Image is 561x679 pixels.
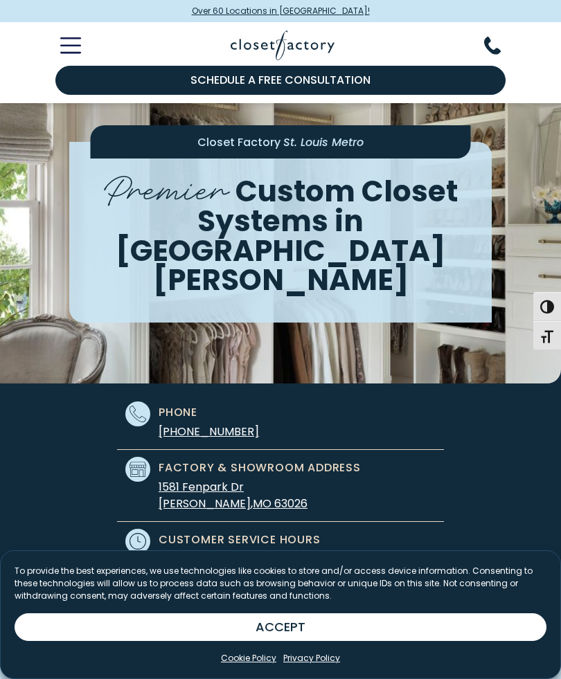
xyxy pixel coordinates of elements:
a: 1581 Fenpark Dr [PERSON_NAME],MO 63026 [159,479,308,511]
span: MO [253,496,271,511]
button: Toggle Mobile Menu [44,37,81,54]
button: ACCEPT [15,613,546,641]
a: Cookie Policy [221,652,276,664]
span: Factory & Showroom Address [159,460,361,476]
span: St. Louis Metro [283,134,364,150]
a: [PHONE_NUMBER] [159,424,259,440]
span: Closet Factory [197,134,280,150]
button: Toggle Font size [533,321,561,350]
button: Toggle High Contrast [533,292,561,321]
button: Phone Number [484,37,517,55]
span: [PERSON_NAME] [159,496,251,511]
p: To provide the best experiences, we use technologies like cookies to store and/or access device i... [15,565,546,602]
a: Schedule a Free Consultation [55,66,506,95]
img: Closet Factory Logo [231,30,335,60]
span: Phone [159,404,197,421]
span: 63026 [274,496,308,511]
span: Over 60 Locations in [GEOGRAPHIC_DATA]! [192,5,370,17]
span: Custom Closet Systems in [197,172,458,242]
span: Premier [104,158,229,214]
span: Customer Service Hours [159,532,321,548]
span: [GEOGRAPHIC_DATA][PERSON_NAME] [116,230,445,301]
span: 1581 Fenpark Dr [159,479,244,495]
a: Privacy Policy [283,652,340,664]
